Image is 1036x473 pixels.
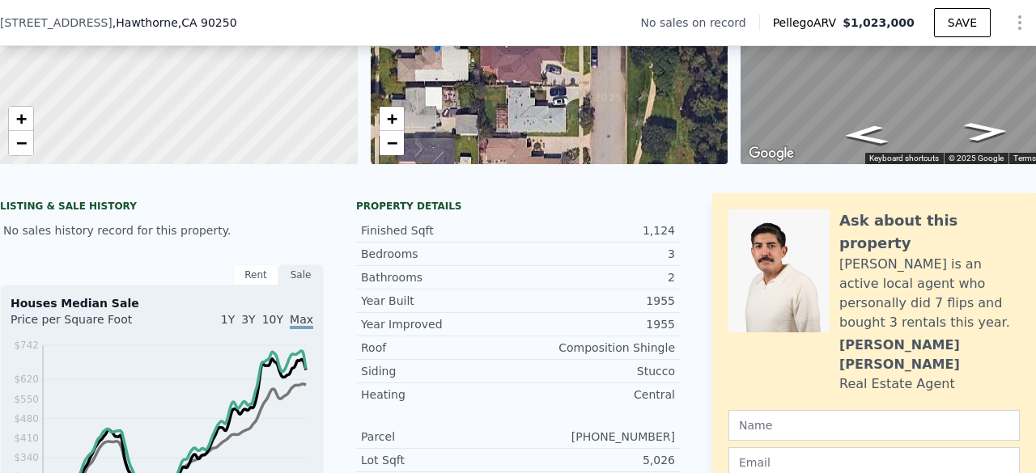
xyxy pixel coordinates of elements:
[113,15,237,31] span: , Hawthorne
[518,269,675,285] div: 2
[773,15,843,31] span: Pellego ARV
[1004,6,1036,39] button: Show Options
[14,394,39,405] tspan: $550
[11,295,313,311] div: Houses Median Sale
[233,264,278,285] div: Rent
[839,374,955,394] div: Real Estate Agent
[518,222,675,239] div: 1,124
[178,16,237,29] span: , CA 90250
[290,313,313,329] span: Max
[14,340,39,351] tspan: $742
[361,363,518,379] div: Siding
[380,107,404,131] a: Zoom in
[745,143,798,164] img: Google
[839,209,1020,255] div: Ask about this property
[11,311,162,337] div: Price per Square Foot
[361,222,518,239] div: Finished Sqft
[221,313,235,326] span: 1Y
[361,452,518,468] div: Lot Sqft
[9,107,33,131] a: Zoom in
[518,246,675,262] div: 3
[518,340,675,356] div: Composition Shingle
[361,429,518,445] div: Parcel
[518,452,675,468] div: 5,026
[361,269,518,285] div: Bathrooms
[14,374,39,385] tspan: $620
[386,108,397,129] span: +
[262,313,283,326] span: 10Y
[843,16,915,29] span: $1,023,000
[278,264,324,285] div: Sale
[241,313,255,326] span: 3Y
[361,340,518,356] div: Roof
[1013,154,1036,163] a: Terms (opens in new tab)
[518,386,675,403] div: Central
[934,8,991,37] button: SAVE
[361,293,518,309] div: Year Built
[945,117,1028,146] path: Go North, Glasgow Pl
[386,133,397,153] span: −
[839,255,1020,332] div: [PERSON_NAME] is an active local agent who personally did 7 flips and bought 3 rentals this year.
[518,293,675,309] div: 1955
[361,246,518,262] div: Bedrooms
[518,316,675,332] div: 1955
[14,433,39,444] tspan: $410
[361,386,518,403] div: Heating
[728,410,1020,441] input: Name
[380,131,404,155] a: Zoom out
[356,200,680,213] div: Property details
[361,316,518,332] div: Year Improved
[949,154,1004,163] span: © 2025 Google
[869,153,939,164] button: Keyboard shortcuts
[825,120,907,149] path: Go South, Glasgow Pl
[14,452,39,463] tspan: $340
[745,143,798,164] a: Open this area in Google Maps (opens a new window)
[16,133,27,153] span: −
[9,131,33,155] a: Zoom out
[640,15,758,31] div: No sales on record
[16,108,27,129] span: +
[518,363,675,379] div: Stucco
[839,336,1020,374] div: [PERSON_NAME] [PERSON_NAME]
[518,429,675,445] div: [PHONE_NUMBER]
[14,413,39,424] tspan: $480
